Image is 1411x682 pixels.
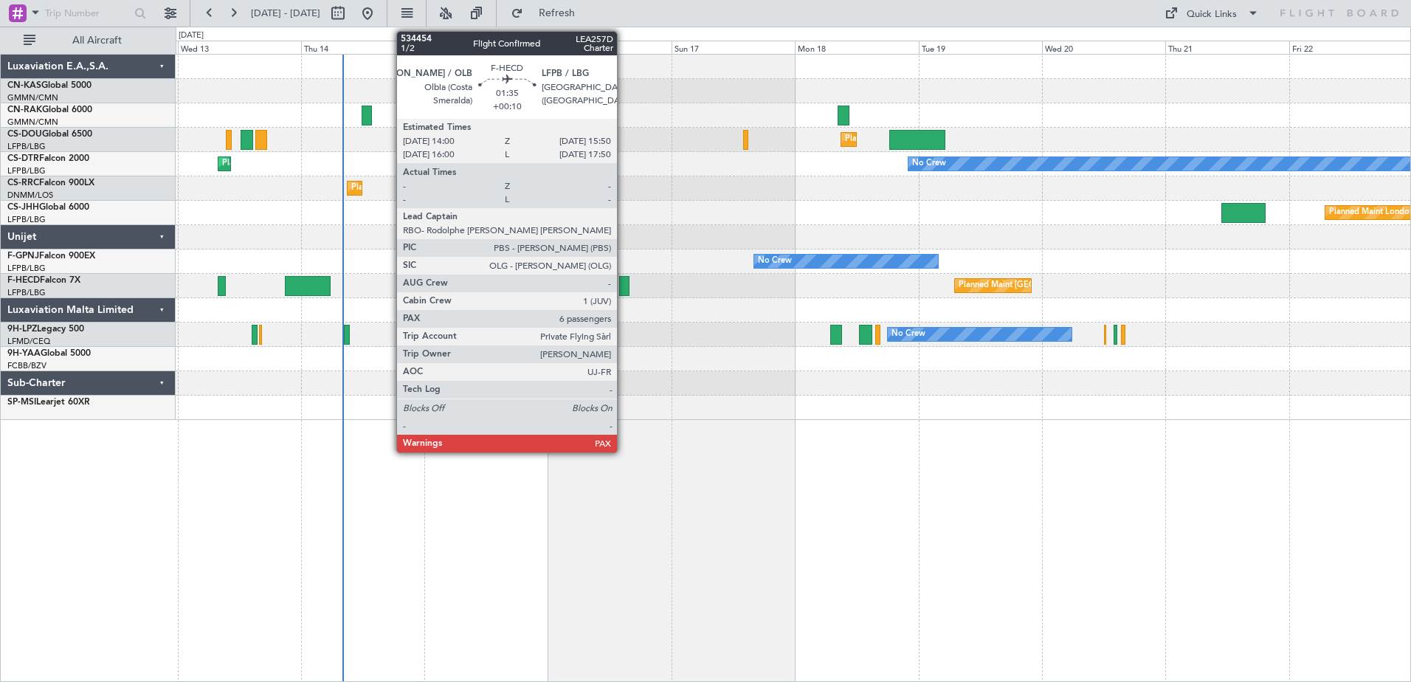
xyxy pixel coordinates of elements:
[7,130,42,139] span: CS-DOU
[222,153,297,175] div: Planned Maint Sofia
[7,190,53,201] a: DNMM/LOS
[301,41,424,54] div: Thu 14
[1042,41,1165,54] div: Wed 20
[7,203,39,212] span: CS-JHH
[469,153,702,175] div: Planned Maint [GEOGRAPHIC_DATA] ([GEOGRAPHIC_DATA])
[178,41,301,54] div: Wed 13
[7,360,46,371] a: FCBB/BZV
[7,336,50,347] a: LFMD/CEQ
[7,106,42,114] span: CN-RAK
[7,398,36,407] span: SP-MSI
[504,1,593,25] button: Refresh
[7,325,37,334] span: 9H-LPZ
[251,7,320,20] span: [DATE] - [DATE]
[7,141,46,152] a: LFPB/LBG
[464,201,697,224] div: Planned Maint [GEOGRAPHIC_DATA] ([GEOGRAPHIC_DATA])
[7,203,89,212] a: CS-JHHGlobal 6000
[7,349,41,358] span: 9H-YAA
[7,154,39,163] span: CS-DTR
[7,92,58,103] a: GMMN/CMN
[758,250,792,272] div: No Crew
[7,117,58,128] a: GMMN/CMN
[795,41,918,54] div: Mon 18
[521,323,555,345] div: No Crew
[959,275,1191,297] div: Planned Maint [GEOGRAPHIC_DATA] ([GEOGRAPHIC_DATA])
[7,263,46,274] a: LFPB/LBG
[7,214,46,225] a: LFPB/LBG
[919,41,1042,54] div: Tue 19
[7,130,92,139] a: CS-DOUGlobal 6500
[16,29,160,52] button: All Aircraft
[38,35,156,46] span: All Aircraft
[7,165,46,176] a: LFPB/LBG
[7,179,94,187] a: CS-RRCFalcon 900LX
[1187,7,1237,22] div: Quick Links
[424,41,548,54] div: Fri 15
[7,398,90,407] a: SP-MSILearjet 60XR
[7,179,39,187] span: CS-RRC
[526,8,588,18] span: Refresh
[7,154,89,163] a: CS-DTRFalcon 2000
[7,349,91,358] a: 9H-YAAGlobal 5000
[351,177,504,199] div: Planned Maint Lagos ([PERSON_NAME])
[7,81,41,90] span: CN-KAS
[7,276,40,285] span: F-HECD
[7,252,39,261] span: F-GPNJ
[7,81,92,90] a: CN-KASGlobal 5000
[45,2,130,24] input: Trip Number
[7,252,95,261] a: F-GPNJFalcon 900EX
[7,325,84,334] a: 9H-LPZLegacy 500
[845,128,1077,151] div: Planned Maint [GEOGRAPHIC_DATA] ([GEOGRAPHIC_DATA])
[179,30,204,42] div: [DATE]
[7,287,46,298] a: LFPB/LBG
[7,276,80,285] a: F-HECDFalcon 7X
[891,323,925,345] div: No Crew
[548,41,672,54] div: Sat 16
[912,153,946,175] div: No Crew
[1157,1,1266,25] button: Quick Links
[7,106,92,114] a: CN-RAKGlobal 6000
[672,41,795,54] div: Sun 17
[1165,41,1288,54] div: Thu 21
